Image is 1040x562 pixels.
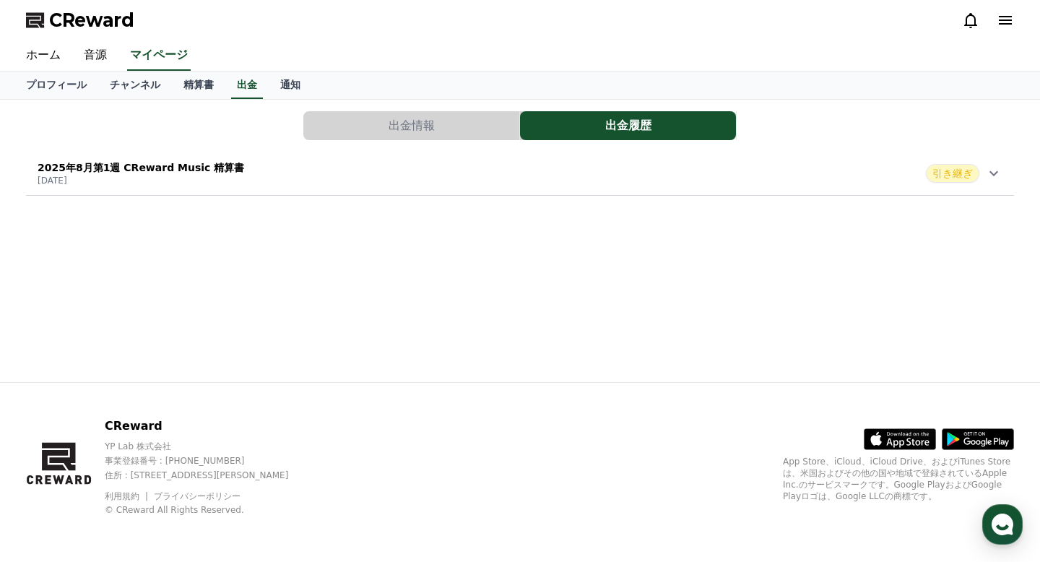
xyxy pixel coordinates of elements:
[72,40,118,71] a: 音源
[38,175,244,186] p: [DATE]
[105,470,313,481] p: 住所 : [STREET_ADDRESS][PERSON_NAME]
[172,72,225,99] a: 精算書
[37,464,62,475] span: Home
[269,72,312,99] a: 通知
[120,464,162,476] span: Messages
[303,111,519,140] button: 出金情報
[95,442,186,478] a: Messages
[186,442,277,478] a: Settings
[105,441,313,452] p: YP Lab 株式会社
[105,504,313,516] p: © CReward All Rights Reserved.
[214,464,249,475] span: Settings
[98,72,172,99] a: チャンネル
[14,40,72,71] a: ホーム
[105,455,313,467] p: 事業登録番号 : [PHONE_NUMBER]
[105,491,150,501] a: 利用規約
[38,160,244,175] p: 2025年8月第1週 CReward Music 精算書
[26,9,134,32] a: CReward
[783,456,1014,502] p: App Store、iCloud、iCloud Drive、およびiTunes Storeは、米国およびその他の国や地域で登録されているApple Inc.のサービスマークです。Google P...
[520,111,736,140] button: 出金履歴
[154,491,240,501] a: プライバシーポリシー
[105,418,313,435] p: CReward
[926,164,979,183] span: 引き継ぎ
[14,72,98,99] a: プロフィール
[26,152,1014,196] button: 2025年8月第1週 CReward Music 精算書 [DATE] 引き継ぎ
[303,111,520,140] a: 出金情報
[520,111,737,140] a: 出金履歴
[231,72,263,99] a: 出金
[4,442,95,478] a: Home
[127,40,191,71] a: マイページ
[49,9,134,32] span: CReward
